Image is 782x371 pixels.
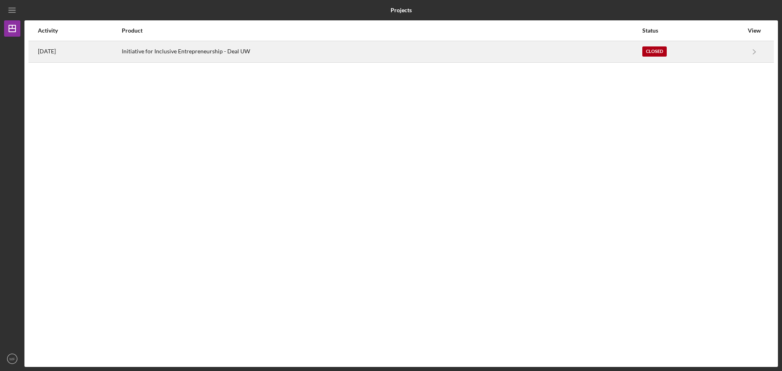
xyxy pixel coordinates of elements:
[38,48,56,55] time: 2024-09-13 15:25
[9,357,15,361] text: MF
[744,27,764,34] div: View
[4,351,20,367] button: MF
[122,42,641,62] div: Initiative for Inclusive Entrepreneurship - Deal UW
[642,46,667,57] div: Closed
[38,27,121,34] div: Activity
[642,27,743,34] div: Status
[391,7,412,13] b: Projects
[122,27,641,34] div: Product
